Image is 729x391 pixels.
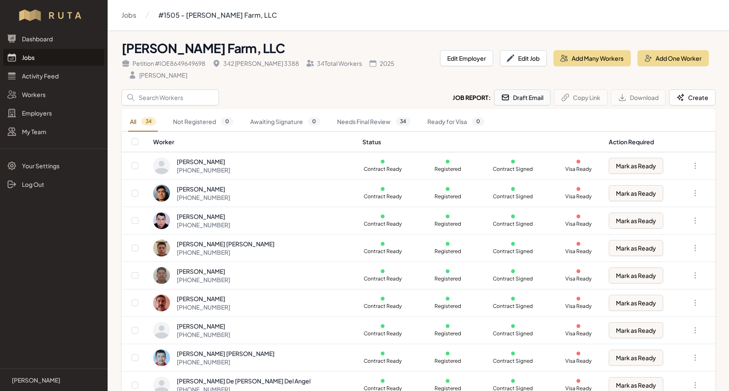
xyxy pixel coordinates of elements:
p: Contract Signed [493,166,533,173]
div: 342 [PERSON_NAME] 3388 [212,59,299,67]
a: Your Settings [3,157,104,174]
p: [PERSON_NAME] [12,376,60,384]
a: [PERSON_NAME] [7,376,101,384]
p: Registered [427,193,468,200]
th: Status [357,132,604,152]
p: Contract Signed [493,275,533,282]
p: Visa Ready [558,330,599,337]
p: Contract Ready [362,303,403,310]
p: Visa Ready [558,193,599,200]
a: Activity Feed [3,67,104,84]
p: Visa Ready [558,166,599,173]
p: Contract Ready [362,330,403,337]
nav: Tabs [121,112,715,132]
button: Mark as Ready [609,185,663,201]
div: [PHONE_NUMBER] [177,193,230,202]
p: Contract Signed [493,330,533,337]
div: [PERSON_NAME] [PERSON_NAME] [177,349,275,358]
div: [PERSON_NAME] [177,157,230,166]
a: #1505 - [PERSON_NAME] Farm, LLC [158,7,277,24]
a: My Team [3,123,104,140]
img: Workflow [18,8,90,22]
p: Contract Signed [493,303,533,310]
a: Dashboard [3,30,104,47]
th: Action Required [604,132,678,152]
span: 0 [308,117,320,126]
p: Registered [427,166,468,173]
h2: Job Report: [453,93,491,102]
a: Needs Final Review [335,112,412,132]
div: [PHONE_NUMBER] [177,330,230,339]
p: Registered [427,303,468,310]
p: Contract Signed [493,358,533,364]
div: [PHONE_NUMBER] [177,303,230,311]
p: Visa Ready [558,358,599,364]
button: Create [669,89,715,105]
p: Visa Ready [558,221,599,227]
div: [PERSON_NAME] [177,294,230,303]
p: Contract Signed [493,221,533,227]
button: Mark as Ready [609,240,663,256]
p: Visa Ready [558,275,599,282]
p: Contract Ready [362,248,403,255]
button: Mark as Ready [609,295,663,311]
span: 34 [141,117,156,126]
a: Ready for Visa [426,112,486,132]
button: Edit Job [500,50,547,66]
div: [PERSON_NAME] [PERSON_NAME] [177,240,275,248]
div: 34 Total Workers [306,59,362,67]
p: Contract Ready [362,275,403,282]
button: Mark as Ready [609,213,663,229]
div: [PHONE_NUMBER] [177,275,230,284]
div: [PERSON_NAME] [128,71,187,79]
p: Visa Ready [558,303,599,310]
div: 2025 [369,59,394,67]
button: Mark as Ready [609,267,663,283]
p: Contract Signed [493,248,533,255]
a: Awaiting Signature [248,112,322,132]
p: Registered [427,330,468,337]
button: Add One Worker [637,50,709,66]
div: [PERSON_NAME] [177,322,230,330]
button: Mark as Ready [609,322,663,338]
a: Workers [3,86,104,103]
p: Registered [427,221,468,227]
span: 34 [396,117,410,126]
button: Mark as Ready [609,350,663,366]
div: [PERSON_NAME] [177,212,230,221]
input: Search Workers [121,89,219,105]
span: 0 [472,117,484,126]
span: 0 [221,117,233,126]
a: Employers [3,105,104,121]
a: All [128,112,158,132]
button: Draft Email [494,89,551,105]
div: [PERSON_NAME] [177,185,230,193]
div: Petition # IOE8649649698 [121,59,205,67]
div: [PHONE_NUMBER] [177,248,275,256]
button: Mark as Ready [609,158,663,174]
div: [PHONE_NUMBER] [177,358,275,366]
button: Edit Employer [440,50,493,66]
button: Download [611,89,666,105]
a: Jobs [3,49,104,66]
p: Registered [427,358,468,364]
p: Contract Signed [493,193,533,200]
div: Worker [153,138,352,146]
button: Copy Link [554,89,607,105]
div: [PHONE_NUMBER] [177,221,230,229]
nav: Breadcrumb [121,7,277,24]
p: Visa Ready [558,248,599,255]
div: [PERSON_NAME] De [PERSON_NAME] Del Angel [177,377,310,385]
p: Registered [427,275,468,282]
p: Contract Ready [362,193,403,200]
div: [PHONE_NUMBER] [177,166,230,174]
h1: [PERSON_NAME] Farm, LLC [121,40,433,56]
p: Registered [427,248,468,255]
div: [PERSON_NAME] [177,267,230,275]
a: Not Registered [171,112,235,132]
a: Log Out [3,176,104,193]
a: Jobs [121,7,136,24]
p: Contract Ready [362,221,403,227]
button: Add Many Workers [553,50,631,66]
p: Contract Ready [362,358,403,364]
